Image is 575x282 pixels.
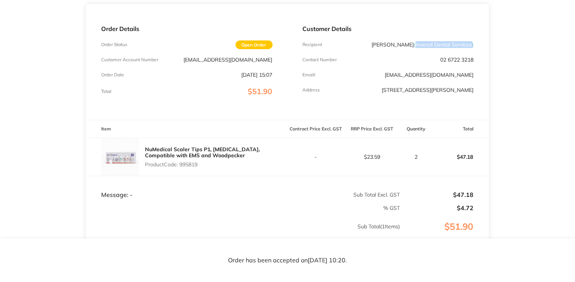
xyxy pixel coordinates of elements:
p: Sub Total Excl. GST [288,192,400,198]
p: Sub Total ( 1 Items) [86,223,400,245]
p: Product Code: 995819 [145,161,287,167]
th: Contract Price Excl. GST [288,120,344,138]
th: Item [86,120,287,138]
p: $51.90 [401,222,489,247]
p: [PERSON_NAME] [372,42,474,48]
p: 02 6722 3218 [441,57,474,63]
p: Emaill [303,72,316,77]
p: [EMAIL_ADDRESS][DOMAIN_NAME] [184,57,273,63]
th: Total [432,120,489,138]
p: 2 [401,154,432,160]
a: [EMAIL_ADDRESS][DOMAIN_NAME] [385,71,474,78]
span: ( Inverell Dental Services ) [414,41,474,48]
p: Total [101,89,111,94]
span: Open Order [236,40,273,49]
p: % GST [86,205,400,211]
td: Message: - [86,176,287,198]
th: RRP Price Excl. GST [344,120,400,138]
p: [STREET_ADDRESS][PERSON_NAME] [382,87,474,93]
p: Order Date [101,72,124,77]
p: [DATE] 15:07 [242,72,273,78]
p: Contact Number [303,57,337,62]
p: Recipient [303,42,322,47]
p: - [288,154,344,160]
p: $47.18 [433,148,488,166]
p: Order Details [101,25,272,32]
span: $51.90 [248,87,273,96]
p: Address [303,87,320,93]
p: Order has been accepted on [DATE] 10:20 . [228,257,347,264]
p: Customer Account Number [101,57,158,62]
p: $47.18 [401,191,474,198]
a: NuMedical Scaler Tips P1, [MEDICAL_DATA], Compatible with EMS and Woodpecker [145,146,260,159]
p: $23.59 [344,154,400,160]
img: OGh0OGN3cw [101,138,139,176]
p: Order Status [101,42,127,47]
p: Customer Details [303,25,474,32]
th: Quantity [400,120,432,138]
p: $4.72 [401,205,474,211]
